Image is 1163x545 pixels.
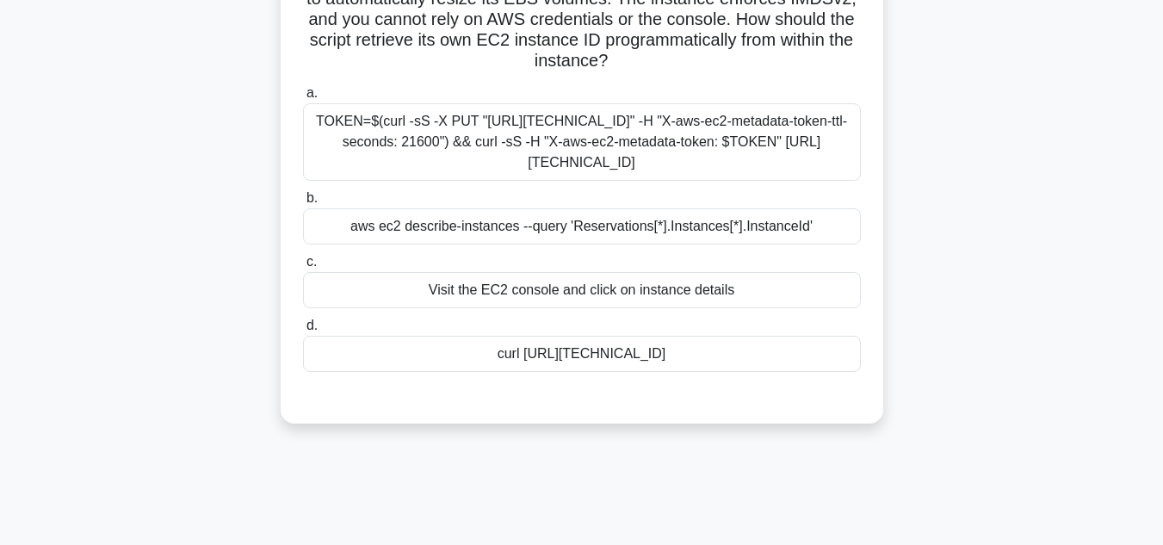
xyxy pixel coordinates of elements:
[303,272,861,308] div: Visit the EC2 console and click on instance details
[306,254,317,269] span: c.
[303,208,861,245] div: aws ec2 describe-instances --query 'Reservations[*].Instances[*].InstanceId'
[306,85,318,100] span: a.
[306,190,318,205] span: b.
[303,103,861,181] div: TOKEN=$(curl -sS -X PUT "[URL][TECHNICAL_ID]" -H "X-aws-ec2-metadata-token-ttl-seconds: 21600") &...
[303,336,861,372] div: curl [URL][TECHNICAL_ID]
[306,318,318,332] span: d.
